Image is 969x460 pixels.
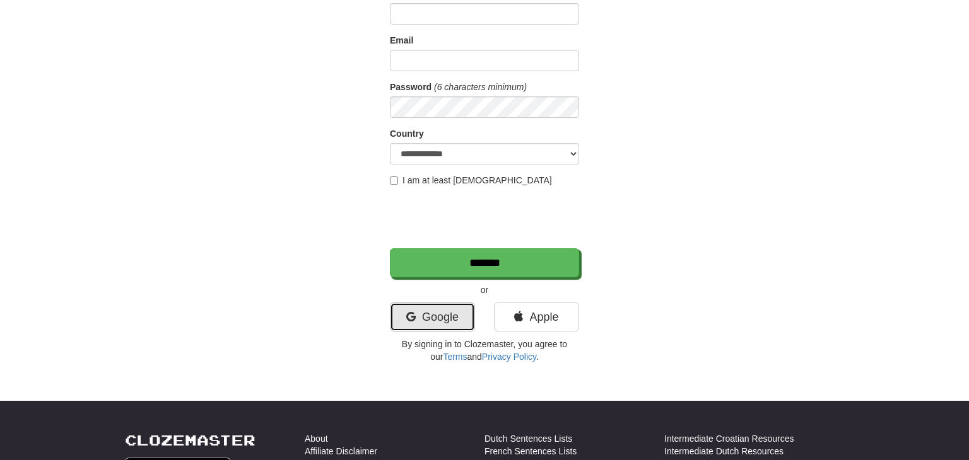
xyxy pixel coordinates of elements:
a: Apple [494,302,579,331]
a: Clozemaster [125,432,255,448]
label: Country [390,127,424,140]
p: By signing in to Clozemaster, you agree to our and . [390,338,579,363]
label: Password [390,81,432,93]
a: Intermediate Croatian Resources [664,432,794,445]
em: (6 characters minimum) [434,82,527,92]
p: or [390,284,579,296]
label: I am at least [DEMOGRAPHIC_DATA] [390,174,552,187]
a: About [305,432,328,445]
input: I am at least [DEMOGRAPHIC_DATA] [390,176,398,185]
a: Affiliate Disclaimer [305,445,377,457]
a: Terms [443,352,467,362]
a: Privacy Policy [482,352,536,362]
a: Google [390,302,475,331]
a: French Sentences Lists [484,445,577,457]
a: Intermediate Dutch Resources [664,445,784,457]
label: Email [390,34,413,47]
a: Dutch Sentences Lists [484,432,572,445]
iframe: reCAPTCHA [390,193,582,242]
